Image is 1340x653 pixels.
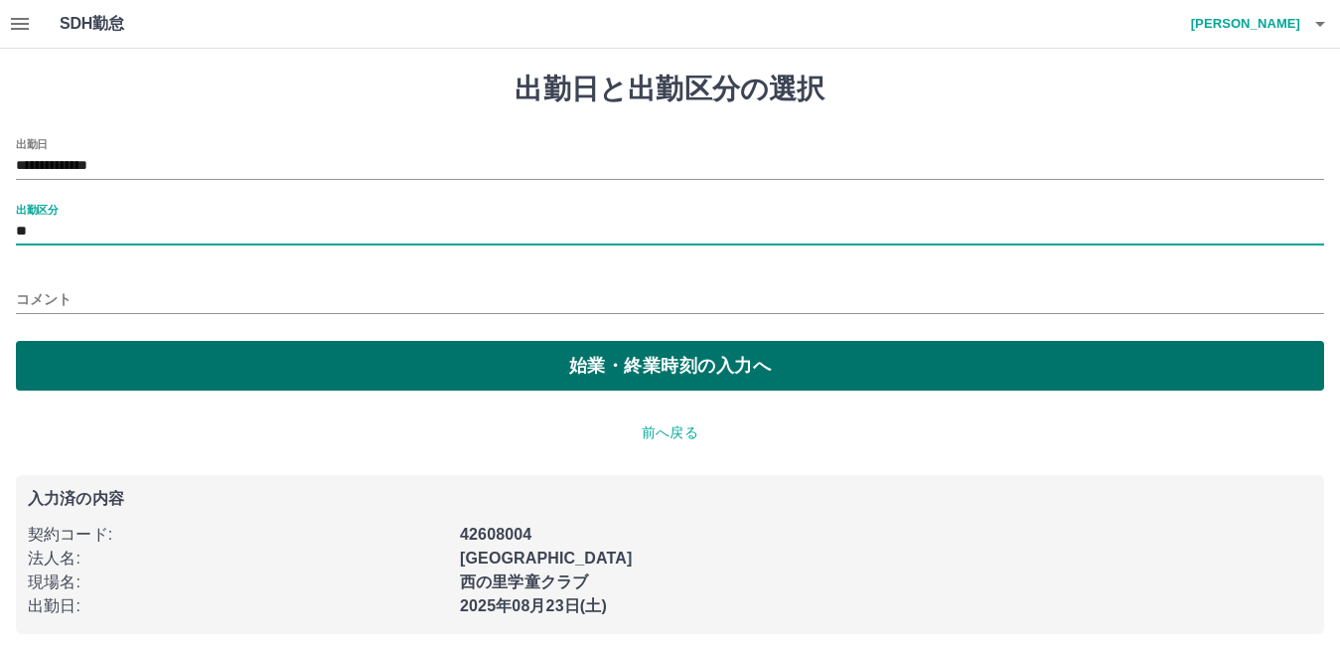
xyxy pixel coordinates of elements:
button: 始業・終業時刻の入力へ [16,341,1324,391]
p: 現場名 : [28,571,448,594]
b: 西の里学童クラブ [460,573,588,590]
p: 出勤日 : [28,594,448,618]
p: 前へ戻る [16,422,1324,443]
p: 契約コード : [28,523,448,547]
h1: 出勤日と出勤区分の選択 [16,73,1324,106]
label: 出勤区分 [16,202,58,217]
p: 入力済の内容 [28,491,1312,507]
label: 出勤日 [16,136,48,151]
p: 法人名 : [28,547,448,571]
b: [GEOGRAPHIC_DATA] [460,550,633,567]
b: 42608004 [460,526,531,543]
b: 2025年08月23日(土) [460,597,607,614]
